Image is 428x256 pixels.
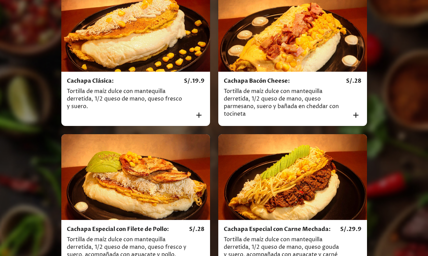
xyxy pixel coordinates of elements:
button: Añadir al carrito [351,110,361,120]
h4: Cachapa Clásica: [67,77,114,85]
h4: Cachapa Especial con Carne Mechada: [224,225,331,233]
h4: Cachapa Especial con Filete de Pollo: [67,225,169,233]
p: S/. 28 [189,225,205,233]
p: S/. 19.9 [184,77,205,85]
p: Tortilla de maíz dulce con mantequilla derretida, 1/2 queso de mano, queso parmesano, suero y bañ... [224,88,346,120]
p: S/. 29.9 [340,225,362,233]
h4: Cachapa Bacón Cheese: [224,77,290,85]
p: S/. 28 [346,77,362,85]
button: Añadir al carrito [194,110,204,120]
p: Tortilla de maíz dulce con mantequilla derretida, 1/2 queso de mano, queso fresco y suero. [67,88,184,113]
